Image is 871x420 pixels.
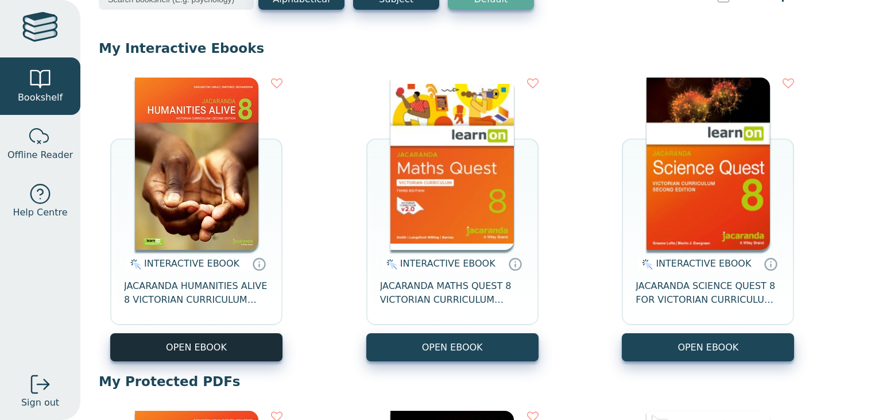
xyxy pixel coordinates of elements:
button: OPEN EBOOK [366,333,539,361]
span: Bookshelf [18,91,63,105]
img: interactive.svg [127,257,141,271]
a: Interactive eBooks are accessed online via the publisher’s portal. They contain interactive resou... [508,257,522,271]
span: Offline Reader [7,148,73,162]
button: OPEN EBOOK [110,333,282,361]
img: fffb2005-5288-ea11-a992-0272d098c78b.png [647,78,770,250]
img: interactive.svg [383,257,397,271]
span: JACARANDA SCIENCE QUEST 8 FOR VICTORIAN CURRICULUM LEARNON 2E EBOOK [636,279,780,307]
a: Interactive eBooks are accessed online via the publisher’s portal. They contain interactive resou... [764,257,777,271]
p: My Protected PDFs [99,373,853,390]
img: c004558a-e884-43ec-b87a-da9408141e80.jpg [390,78,514,250]
img: bee2d5d4-7b91-e911-a97e-0272d098c78b.jpg [135,78,258,250]
img: interactive.svg [638,257,653,271]
a: Interactive eBooks are accessed online via the publisher’s portal. They contain interactive resou... [252,257,266,271]
span: INTERACTIVE EBOOK [656,258,751,269]
span: INTERACTIVE EBOOK [400,258,495,269]
span: JACARANDA MATHS QUEST 8 VICTORIAN CURRICULUM LEARNON EBOOK 3E [380,279,525,307]
span: INTERACTIVE EBOOK [144,258,239,269]
span: Sign out [21,396,59,410]
span: Help Centre [13,206,67,219]
span: JACARANDA HUMANITIES ALIVE 8 VICTORIAN CURRICULUM LEARNON EBOOK 2E [124,279,269,307]
p: My Interactive Ebooks [99,40,853,57]
button: OPEN EBOOK [622,333,794,361]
